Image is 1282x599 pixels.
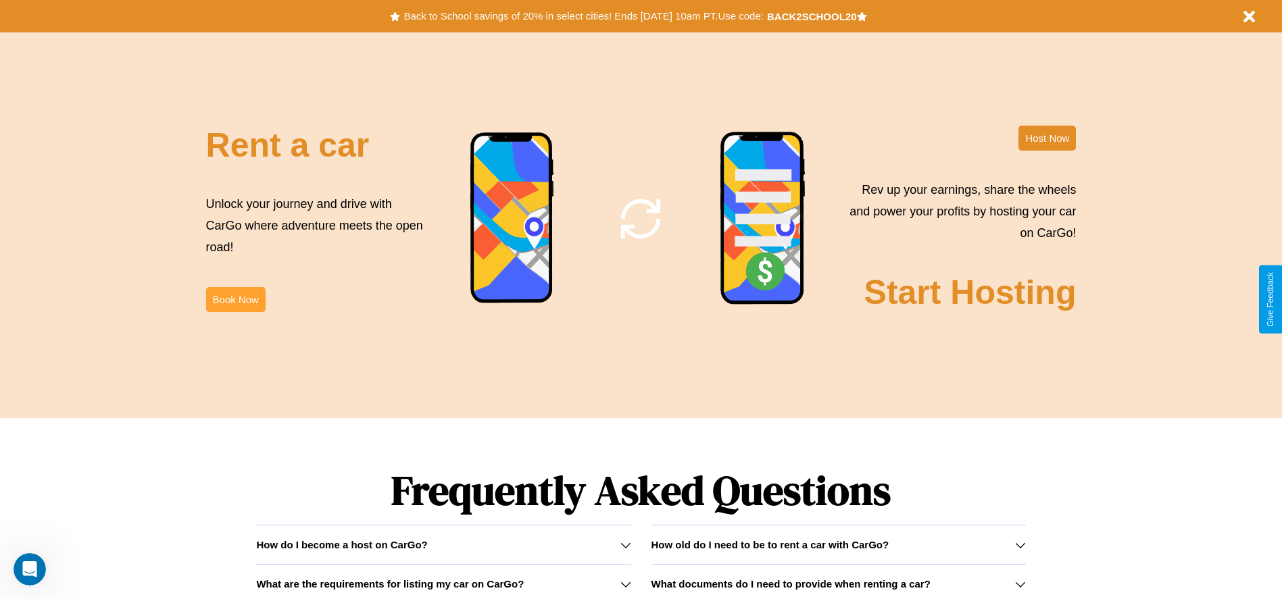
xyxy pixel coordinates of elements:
[864,273,1077,312] h2: Start Hosting
[651,539,889,550] h3: How old do I need to be to rent a car with CarGo?
[206,193,428,259] p: Unlock your journey and drive with CarGo where adventure meets the open road!
[256,578,524,590] h3: What are the requirements for listing my car on CarGo?
[720,131,806,307] img: phone
[256,539,427,550] h3: How do I become a host on CarGo?
[651,578,931,590] h3: What documents do I need to provide when renting a car?
[206,126,370,165] h2: Rent a car
[1266,272,1275,327] div: Give Feedback
[1018,126,1076,151] button: Host Now
[841,179,1076,244] p: Rev up your earnings, share the wheels and power your profits by hosting your car on CarGo!
[14,553,46,585] iframe: Intercom live chat
[400,7,766,26] button: Back to School savings of 20% in select cities! Ends [DATE] 10am PT.Use code:
[256,456,1025,525] h1: Frequently Asked Questions
[767,11,857,22] b: BACK2SCHOOL20
[470,132,555,305] img: phone
[206,287,266,312] button: Book Now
